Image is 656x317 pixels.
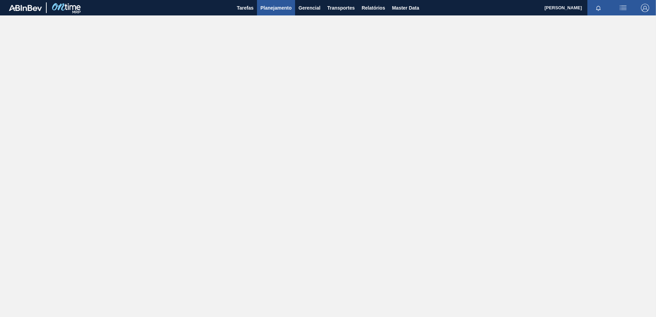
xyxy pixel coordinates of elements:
[9,5,42,11] img: TNhmsLtSVTkK8tSr43FrP2fwEKptu5GPRR3wAAAABJRU5ErkJggg==
[237,4,254,12] span: Tarefas
[327,4,355,12] span: Transportes
[362,4,385,12] span: Relatórios
[260,4,292,12] span: Planejamento
[298,4,320,12] span: Gerencial
[641,4,649,12] img: Logout
[619,4,627,12] img: userActions
[587,3,609,13] button: Notificações
[392,4,419,12] span: Master Data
